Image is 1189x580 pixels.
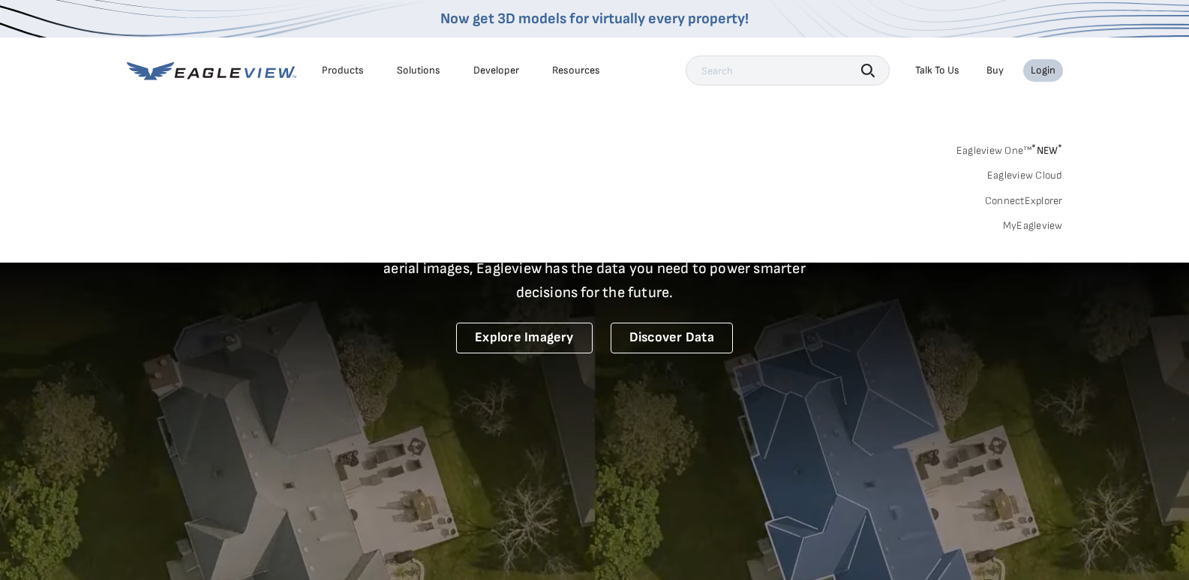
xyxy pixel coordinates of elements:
div: Solutions [397,64,440,77]
a: Developer [473,64,519,77]
div: Resources [552,64,600,77]
a: Explore Imagery [456,323,593,353]
a: Now get 3D models for virtually every property! [440,10,749,28]
a: Discover Data [611,323,733,353]
a: MyEagleview [1003,219,1063,233]
span: NEW [1031,144,1062,157]
input: Search [686,56,890,86]
a: Eagleview One™*NEW* [956,140,1063,157]
a: Buy [986,64,1004,77]
p: A new era starts here. Built on more than 3.5 billion high-resolution aerial images, Eagleview ha... [365,233,824,305]
div: Login [1031,64,1055,77]
div: Products [322,64,364,77]
div: Talk To Us [915,64,959,77]
a: ConnectExplorer [985,194,1063,208]
a: Eagleview Cloud [987,169,1063,182]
